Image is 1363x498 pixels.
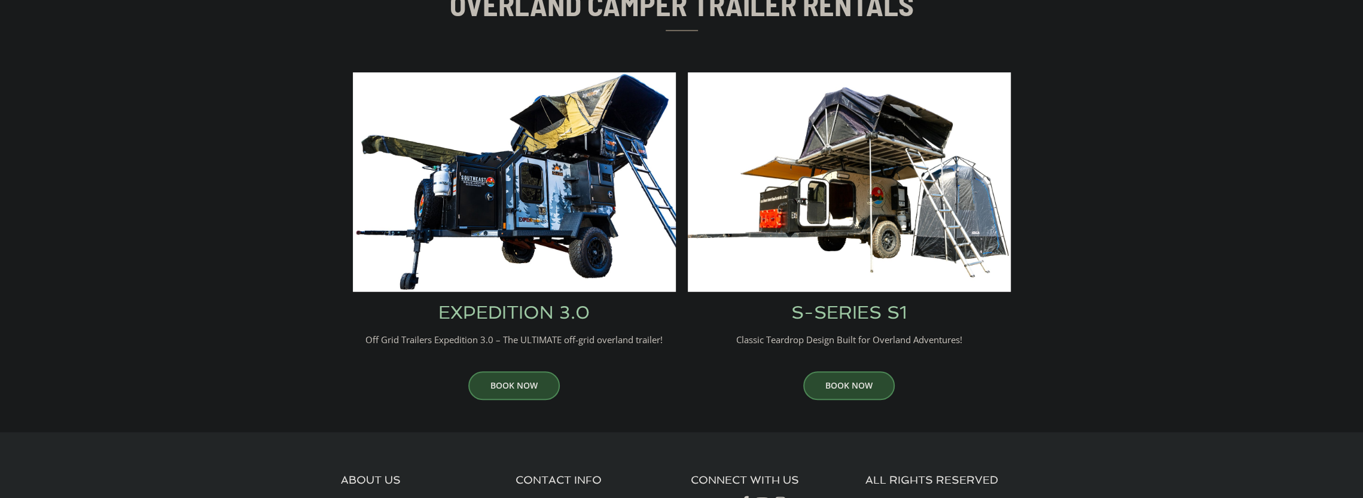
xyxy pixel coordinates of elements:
h3: ALL RIGHTS RESERVED [865,474,1023,486]
img: Off Grid Trailers Expedition 3.0 Overland Trailer Full Setup [353,72,676,292]
h3: S-SERIES S1 [688,304,1011,322]
h3: CONTACT INFO [516,474,673,486]
p: Off Grid Trailers Expedition 3.0 – The ULTIMATE off-grid overland trailer! [353,334,676,346]
a: BOOK NOW [468,371,560,400]
p: Classic Teardrop Design Built for Overland Adventures! [688,334,1011,346]
img: Southeast Overland Adventures S-Series S1 Overland Trailer Full Setup [688,72,1011,292]
h3: EXPEDITION 3.0 [353,304,676,322]
h3: CONNECT WITH US [691,474,848,486]
h3: ABOUT US [341,474,498,486]
a: BOOK NOW [803,371,895,400]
